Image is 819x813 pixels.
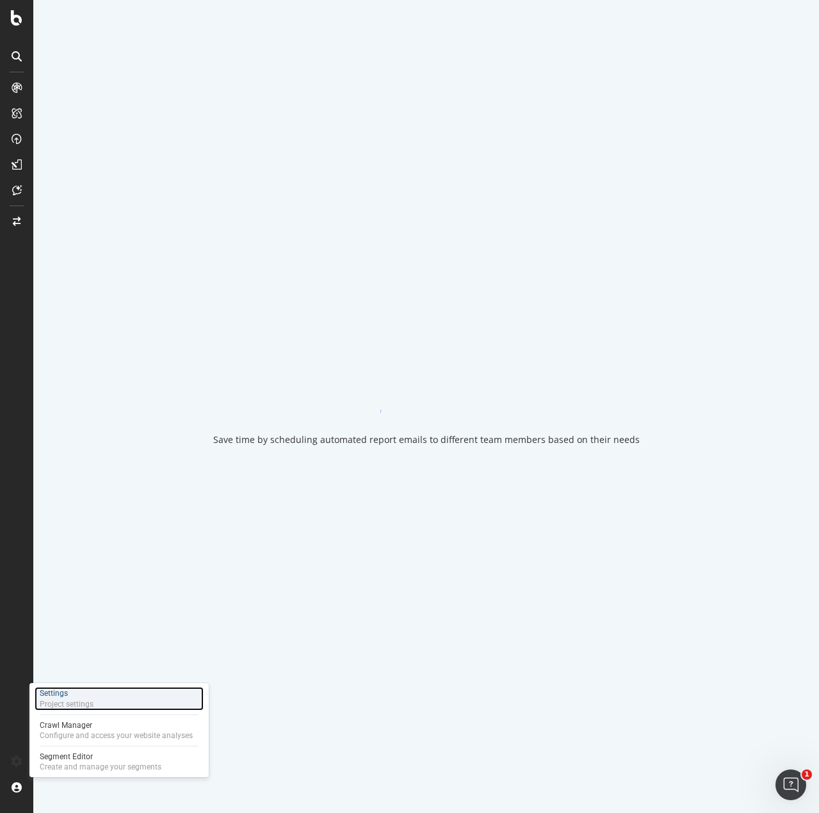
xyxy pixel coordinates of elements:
div: Segment Editor [40,752,161,762]
div: Crawl Manager [40,720,193,730]
iframe: Intercom live chat [775,769,806,800]
div: Project settings [40,699,93,709]
div: Create and manage your segments [40,762,161,772]
div: Configure and access your website analyses [40,730,193,741]
a: SettingsProject settings [35,687,204,711]
div: Settings [40,688,93,699]
span: 1 [802,769,812,780]
div: Save time by scheduling automated report emails to different team members based on their needs [213,433,640,446]
a: Segment EditorCreate and manage your segments [35,750,204,773]
a: Crawl ManagerConfigure and access your website analyses [35,719,204,742]
div: animation [380,367,473,413]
